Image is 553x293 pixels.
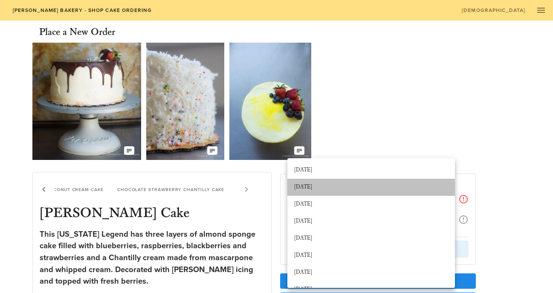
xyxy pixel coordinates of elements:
div: This [US_STATE] Legend has three layers of almond sponge cake filled with blueberries, raspberrie... [40,229,264,287]
span: Add a Tip [287,278,469,285]
a: [DEMOGRAPHIC_DATA] [456,4,531,16]
div: [DATE] [294,167,448,174]
span: [PERSON_NAME] Bakery - Shop Cake Ordering [12,7,152,13]
div: [DATE] [294,235,448,242]
div: [DATE] [294,201,448,208]
h3: Place a New Order [39,26,115,39]
div: Chocolate Strawberry Chantilly Cake [110,179,232,200]
div: [DATE] [294,218,448,225]
button: Add a Tip [280,273,476,289]
a: [PERSON_NAME] Bakery - Shop Cake Ordering [7,4,157,16]
div: Coconut Cream Cake [39,179,110,200]
img: qzl0ivbhpoir5jt3lnxe.jpg [146,43,224,160]
div: [DATE] [294,286,448,293]
div: [DATE] [294,269,448,276]
h3: [PERSON_NAME] Cake [38,205,266,223]
img: adomffm5ftbblbfbeqkk.jpg [32,43,141,160]
span: [DEMOGRAPHIC_DATA] [461,7,525,13]
img: vfgkldhn9pjhkwzhnerr.webp [229,43,311,160]
div: [DATE] [294,184,448,191]
div: [DATE] [294,252,448,259]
